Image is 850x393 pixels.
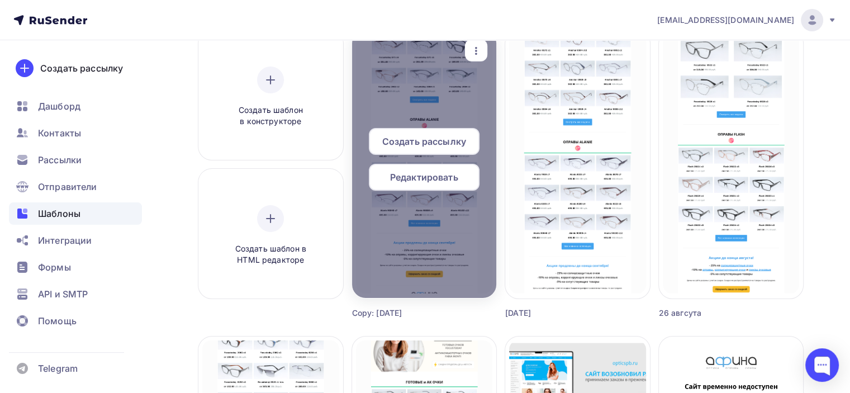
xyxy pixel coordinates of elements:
span: Интеграции [38,234,92,247]
a: Контакты [9,122,142,144]
span: Контакты [38,126,81,140]
span: Создать рассылку [382,135,466,148]
div: Copy: [DATE] [352,307,460,319]
span: Дашборд [38,100,80,113]
a: Отправители [9,176,142,198]
a: Дашборд [9,95,142,117]
span: Создать шаблон в HTML редакторе [217,243,324,266]
div: 26 авгсута [659,307,767,319]
span: Формы [38,261,71,274]
span: Помощь [38,314,77,328]
a: [EMAIL_ADDRESS][DOMAIN_NAME] [657,9,837,31]
a: Формы [9,256,142,278]
span: Редактировать [390,171,458,184]
a: Шаблоны [9,202,142,225]
span: API и SMTP [38,287,88,301]
span: Шаблоны [38,207,80,220]
span: Отправители [38,180,97,193]
a: Рассылки [9,149,142,171]
div: [DATE] [505,307,614,319]
span: Рассылки [38,153,82,167]
span: Создать шаблон в конструкторе [217,105,324,127]
span: [EMAIL_ADDRESS][DOMAIN_NAME] [657,15,794,26]
div: Создать рассылку [40,61,123,75]
span: Telegram [38,362,78,375]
